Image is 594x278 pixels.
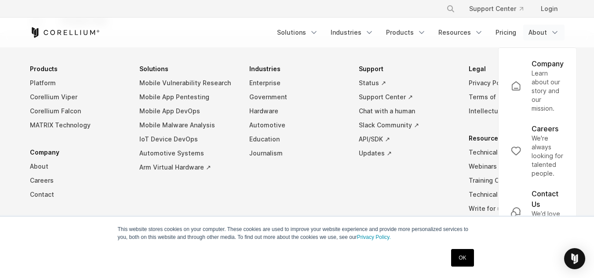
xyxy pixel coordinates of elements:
[359,132,455,146] a: API/SDK ↗
[436,1,565,17] div: Navigation Menu
[532,123,558,134] p: Careers
[30,173,126,188] a: Careers
[272,25,565,40] div: Navigation Menu
[359,146,455,160] a: Updates ↗
[249,76,345,90] a: Enterprise
[30,118,126,132] a: MATRIX Technology
[357,234,391,240] a: Privacy Policy.
[139,118,235,132] a: Mobile Malware Analysis
[532,134,564,178] p: We're always looking for talented people.
[30,62,565,252] div: Navigation Menu
[249,146,345,160] a: Journalism
[469,188,565,202] a: Technical Support
[469,159,565,173] a: Webinars & Events
[469,145,565,159] a: Technical Articles
[503,183,571,241] a: Contact Us We’d love to hear from you.
[532,58,564,69] p: Company
[503,118,571,183] a: Careers We're always looking for talented people.
[118,225,477,241] p: This website stores cookies on your computer. These cookies are used to improve your website expe...
[443,1,459,17] button: Search
[30,104,126,118] a: Corellium Falcon
[249,118,345,132] a: Automotive
[30,76,126,90] a: Platform
[139,146,235,160] a: Automotive Systems
[433,25,488,40] a: Resources
[249,104,345,118] a: Hardware
[272,25,324,40] a: Solutions
[325,25,379,40] a: Industries
[249,132,345,146] a: Education
[139,90,235,104] a: Mobile App Pentesting
[451,249,474,267] a: OK
[139,76,235,90] a: Mobile Vulnerability Research
[359,104,455,118] a: Chat with a human
[523,25,565,40] a: About
[534,1,565,17] a: Login
[532,188,564,209] p: Contact Us
[490,25,521,40] a: Pricing
[30,90,126,104] a: Corellium Viper
[469,90,565,104] a: Terms of Use
[469,202,565,216] a: Write for us
[532,69,564,113] p: Learn about our story and our mission.
[381,25,431,40] a: Products
[503,53,571,118] a: Company Learn about our story and our mission.
[469,173,565,188] a: Training Classes
[359,90,455,104] a: Support Center ↗
[139,104,235,118] a: Mobile App DevOps
[249,90,345,104] a: Government
[564,248,585,269] div: Open Intercom Messenger
[359,76,455,90] a: Status ↗
[469,104,565,118] a: Intellectual Property
[30,27,100,38] a: Corellium Home
[139,132,235,146] a: IoT Device DevOps
[469,76,565,90] a: Privacy Policy
[532,209,564,236] p: We’d love to hear from you.
[462,1,530,17] a: Support Center
[359,118,455,132] a: Slack Community ↗
[139,160,235,174] a: Arm Virtual Hardware ↗
[30,188,126,202] a: Contact
[30,159,126,173] a: About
